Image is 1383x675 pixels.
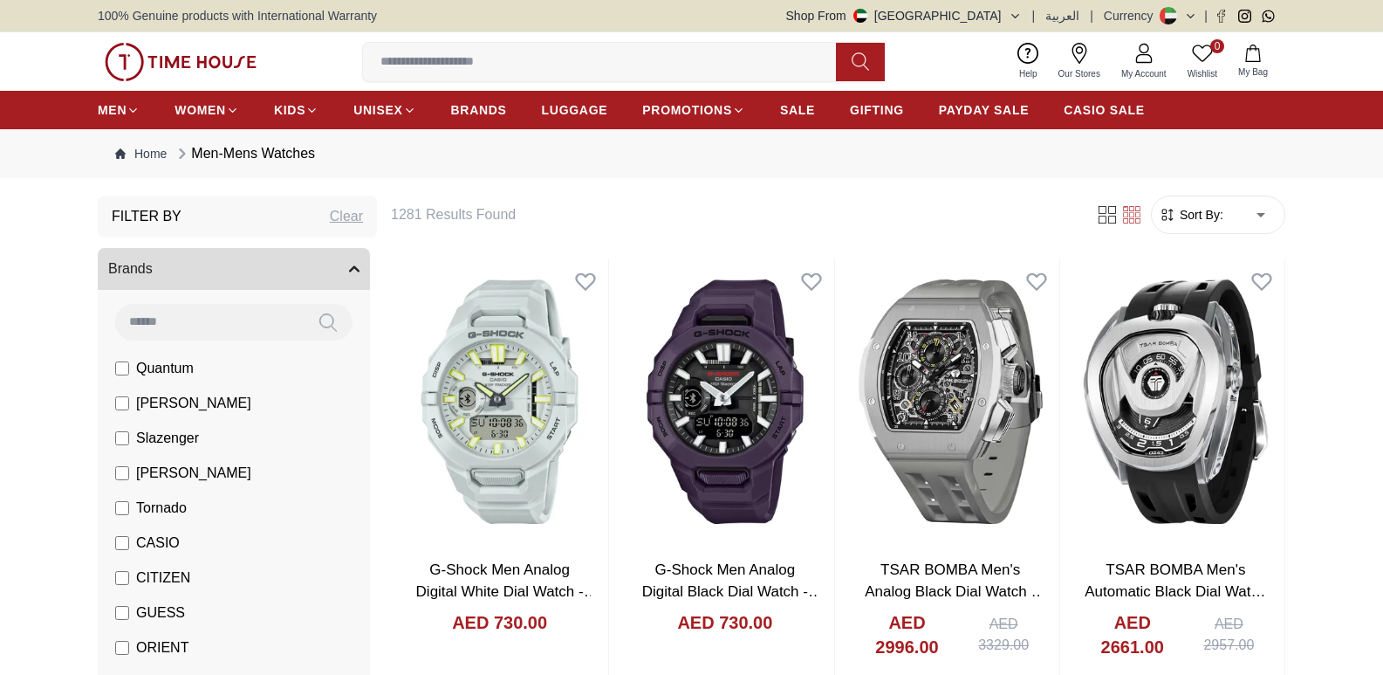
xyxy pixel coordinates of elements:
a: MEN [98,94,140,126]
a: GIFTING [850,94,904,126]
span: Wishlist [1181,67,1224,80]
a: G-Shock Men Analog Digital Black Dial Watch - GBA-950-2ADR [642,561,823,623]
input: [PERSON_NAME] [115,396,129,410]
a: WOMEN [175,94,239,126]
div: Clear [330,206,363,227]
a: Facebook [1215,10,1228,23]
input: GUESS [115,606,129,620]
div: Currency [1104,7,1160,24]
h4: AED 2996.00 [859,610,955,659]
span: Sort By: [1176,206,1223,224]
span: My Account [1114,67,1174,80]
input: ORIENT [115,641,129,655]
span: Our Stores [1051,67,1107,80]
button: العربية [1045,7,1079,24]
span: KIDS [274,101,305,119]
span: PROMOTIONS [642,101,732,119]
nav: Breadcrumb [98,129,1285,178]
a: CASIO SALE [1064,94,1145,126]
span: CITIZEN [136,568,190,589]
span: CASIO SALE [1064,101,1145,119]
input: CITIZEN [115,571,129,585]
a: Whatsapp [1262,10,1275,23]
span: GUESS [136,603,185,623]
span: Slazenger [136,428,199,449]
a: PROMOTIONS [642,94,745,126]
a: G-Shock Men Analog Digital White Dial Watch - GBA-950-7ADR [416,561,599,623]
span: | [1090,7,1093,24]
div: AED 3329.00 [966,614,1042,656]
h4: AED 730.00 [452,610,547,635]
span: MEN [98,101,127,119]
img: TSAR BOMBA Men's Automatic Black Dial Watch - TB8213A-06 SET [1067,258,1284,545]
span: Tornado [136,498,187,519]
input: Quantum [115,362,129,375]
span: [PERSON_NAME] [136,393,251,414]
span: Quantum [136,358,194,379]
a: Our Stores [1048,39,1111,84]
span: CASIO [136,533,180,554]
img: TSAR BOMBA Men's Analog Black Dial Watch - TB8214 C-Grey [842,258,1059,545]
a: Help [1009,39,1048,84]
h3: Filter By [112,206,181,227]
img: G-Shock Men Analog Digital Black Dial Watch - GBA-950-2ADR [616,258,833,545]
span: WOMEN [175,101,226,119]
a: 0Wishlist [1177,39,1228,84]
a: LUGGAGE [542,94,608,126]
img: United Arab Emirates [853,9,867,23]
span: GIFTING [850,101,904,119]
span: LUGGAGE [542,101,608,119]
h6: 1281 Results Found [391,204,1074,225]
button: Brands [98,248,370,290]
h4: AED 730.00 [677,610,772,635]
img: G-Shock Men Analog Digital White Dial Watch - GBA-950-7ADR [391,258,608,545]
span: ORIENT [136,637,188,658]
input: [PERSON_NAME] [115,466,129,480]
button: Sort By: [1159,206,1223,224]
span: UNISEX [353,101,402,119]
span: | [1204,7,1208,24]
div: AED 2957.00 [1191,614,1267,656]
span: 0 [1210,39,1224,53]
a: TSAR BOMBA Men's Analog Black Dial Watch - TB8214 C-Grey [865,561,1045,623]
span: [PERSON_NAME] [136,463,251,484]
a: Home [115,145,167,162]
input: Tornado [115,501,129,515]
span: My Bag [1231,65,1275,79]
a: TSAR BOMBA Men's Automatic Black Dial Watch - TB8213A-06 SET [1085,561,1266,623]
div: Men-Mens Watches [174,143,315,164]
a: SALE [780,94,815,126]
img: ... [105,43,257,81]
span: | [1032,7,1036,24]
span: SALE [780,101,815,119]
input: Slazenger [115,431,129,445]
button: My Bag [1228,41,1278,82]
span: BRANDS [451,101,507,119]
a: BRANDS [451,94,507,126]
a: UNISEX [353,94,415,126]
span: PAYDAY SALE [939,101,1029,119]
a: Instagram [1238,10,1251,23]
a: PAYDAY SALE [939,94,1029,126]
input: CASIO [115,536,129,550]
span: Help [1012,67,1044,80]
a: KIDS [274,94,318,126]
span: 100% Genuine products with International Warranty [98,7,377,24]
h4: AED 2661.00 [1085,610,1181,659]
button: Shop From[GEOGRAPHIC_DATA] [786,7,1022,24]
span: Brands [108,258,153,279]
